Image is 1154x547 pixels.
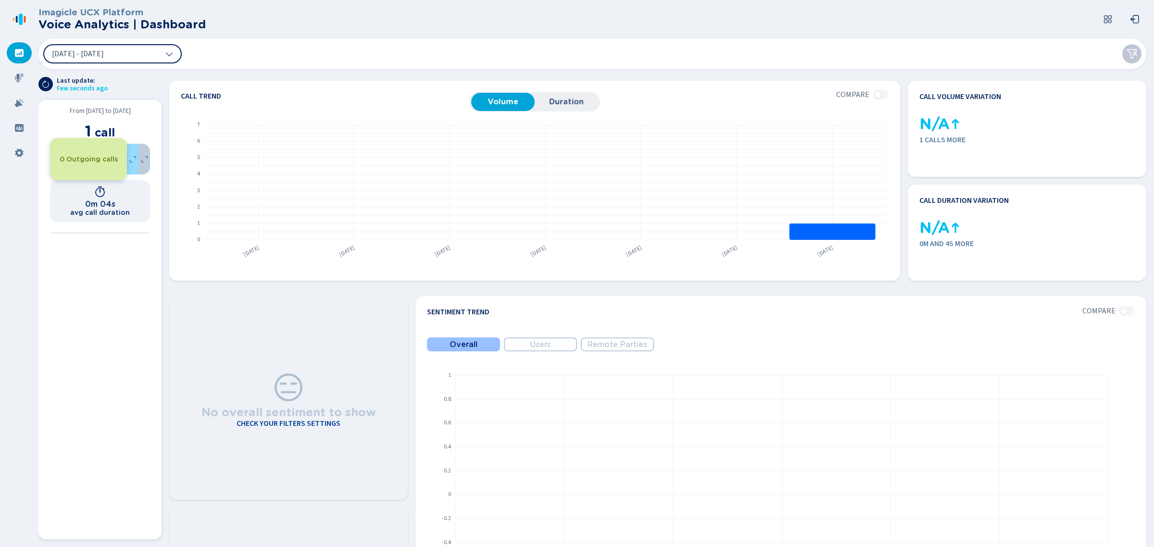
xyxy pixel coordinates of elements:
[14,98,24,108] svg: alarm-filled
[165,50,173,58] svg: chevron-down
[950,222,961,234] svg: kpi-up
[85,122,91,140] span: 1
[127,153,138,165] svg: expand
[38,7,206,18] h3: Imagicle UCX Platform
[70,107,131,119] span: From [DATE] to [DATE]
[1082,307,1116,315] span: Compare
[52,50,104,58] span: [DATE] - [DATE]
[919,196,1009,205] h4: Call duration variation
[919,116,935,132] div: 0 calls in the previous period, impossible to calculate the % variation
[720,244,739,259] text: [DATE]
[201,403,376,419] h3: No overall sentiment to show
[138,144,150,174] div: 0%
[242,244,261,259] text: [DATE]
[338,244,356,259] text: [DATE]
[94,186,106,198] svg: timer
[7,117,32,138] div: Groups
[197,220,200,228] text: 1
[476,98,530,106] span: Volume
[919,92,1001,101] h4: Call volume variation
[444,443,451,451] text: 0.4
[444,419,451,427] text: 0.6
[7,67,32,88] div: Recordings
[7,42,32,63] div: Dashboard
[237,419,340,428] h4: Check your filters settings
[50,138,127,180] div: 0%
[442,515,451,523] text: -0.2
[444,396,451,404] text: 0.8
[197,121,200,129] text: 7
[42,80,50,88] svg: arrow-clockwise
[919,115,950,133] span: N/A
[1126,48,1138,60] svg: funnel-disabled
[85,199,115,209] h1: 0m 04s
[197,236,200,244] text: 0
[433,244,452,259] text: [DATE]
[197,137,200,146] text: 6
[539,98,593,106] span: Duration
[625,244,643,259] text: [DATE]
[127,144,138,174] div: 100%
[448,491,451,499] text: 0
[919,136,1135,144] span: 1 calls more
[197,154,200,162] text: 5
[919,219,950,237] span: N/A
[471,93,535,111] button: Volume
[535,93,598,111] button: Duration
[14,73,24,83] svg: mic-fill
[7,142,32,163] div: Settings
[427,308,489,316] h4: Sentiment Trend
[530,340,551,349] span: Users
[919,220,935,236] div: 0 calls in the previous period, impossible to calculate the % variation
[1122,44,1141,63] button: Clear filters
[7,92,32,113] div: Alarms
[70,209,130,216] h2: avg call duration
[197,170,200,178] text: 4
[138,153,150,165] svg: expand
[57,85,108,92] span: Few seconds ago
[14,123,24,133] svg: groups-filled
[836,90,869,99] span: Compare
[588,340,647,349] span: Remote Parties
[1130,14,1140,24] svg: box-arrow-left
[95,125,115,139] span: call
[919,239,1135,248] span: 0m and 4s more
[181,92,469,100] h4: Call trend
[442,539,451,547] text: -0.4
[197,203,200,211] text: 2
[197,187,200,195] text: 3
[816,244,835,259] text: [DATE]
[450,340,477,349] span: Overall
[529,244,548,259] text: [DATE]
[504,337,577,351] button: Users
[38,18,206,31] h2: Voice Analytics | Dashboard
[581,337,654,351] button: Remote Parties
[57,77,108,85] span: Last update:
[14,48,24,58] svg: dashboard-filled
[950,118,961,130] svg: kpi-up
[60,155,118,163] span: 0 Outgoing calls
[427,337,500,351] button: Overall
[444,467,451,475] text: 0.2
[43,44,182,63] button: [DATE] - [DATE]
[448,372,451,380] text: 1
